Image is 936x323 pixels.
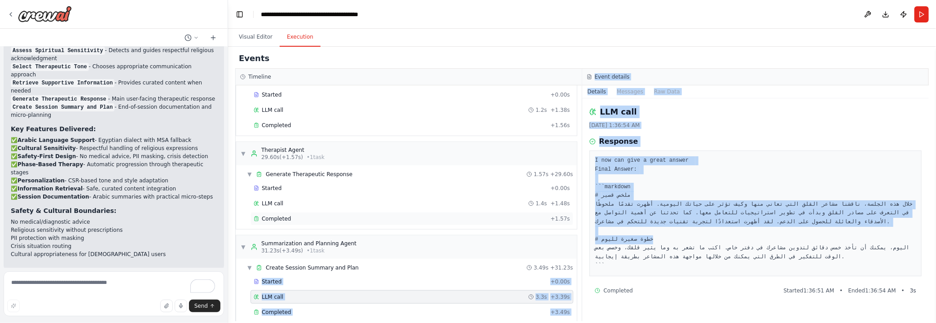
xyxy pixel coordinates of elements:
[839,287,843,294] span: •
[11,79,114,87] code: Retrieve Supportive Information
[160,300,173,312] button: Upload files
[536,106,547,114] span: 1.2s
[11,103,114,111] code: Create Session Summary and Plan
[534,171,549,178] span: 1.57s
[194,302,208,310] span: Send
[262,200,283,207] span: LLM call
[550,278,570,285] span: + 0.00s
[181,32,202,43] button: Switch to previous chat
[266,171,352,178] span: Generate Therapeutic Response
[262,278,281,285] span: Started
[11,62,217,79] li: - Chooses appropriate communication approach
[611,85,649,98] button: Messages
[262,215,291,222] span: Completed
[11,234,217,242] li: PII protection with masking
[536,200,547,207] span: 1.4s
[582,85,612,98] button: Details
[604,287,633,294] span: Completed
[262,309,291,316] span: Completed
[262,122,291,129] span: Completed
[7,300,20,312] button: Improve this prompt
[599,136,638,147] h3: Response
[247,171,252,178] span: ▼
[536,293,547,301] span: 3.3s
[901,287,905,294] span: •
[239,52,269,65] h2: Events
[18,161,83,168] strong: Phase-Based Therapy
[206,32,220,43] button: Start a new chat
[11,47,105,55] code: Assess Spiritual Sensitivity
[262,293,283,301] span: LLM call
[550,91,570,98] span: + 0.00s
[595,73,630,80] h3: Event details
[18,153,76,159] strong: Safety-First Design
[550,215,570,222] span: + 1.57s
[11,125,96,133] strong: Key Features Delivered:
[550,171,573,178] span: + 29.60s
[589,122,922,129] div: [DATE] 1:36:54 AM
[595,156,916,270] pre: I now can give a great answer Final Answer: ```markdown # ملخص قصير خلال هذه الجلسة، ناقشنا مشاعر...
[261,146,325,154] div: Therapist Agent
[307,154,325,161] span: • 1 task
[11,95,217,103] li: - Main user-facing therapeutic response
[649,85,686,98] button: Raw Data
[18,177,65,184] strong: Personalization
[266,264,359,271] span: Create Session Summary and Plan
[550,106,570,114] span: + 1.38s
[18,194,89,200] strong: Session Documentation
[4,271,224,316] textarea: To enrich screen reader interactions, please activate Accessibility in Grammarly extension settings
[241,150,246,157] span: ▼
[261,240,356,247] div: Summarization and Planning Agent
[189,300,220,312] button: Send
[11,46,217,62] li: - Detects and guides respectful religious acknowledgment
[232,28,280,47] button: Visual Editor
[11,136,217,201] p: ✅ - Egyptian dialect with MSA fallback ✅ - Respectful handling of religious expressions ✅ - No me...
[18,137,95,143] strong: Arabic Language Support
[848,287,896,294] span: Ended 1:36:54 AM
[11,226,217,234] li: Religious sensitivity without prescriptions
[280,28,321,47] button: Execution
[784,287,835,294] span: Started 1:36:51 AM
[550,293,570,301] span: + 3.39s
[550,264,573,271] span: + 31.23s
[534,264,549,271] span: 3.49s
[175,300,187,312] button: Click to speak your automation idea
[11,207,116,214] strong: Safety & Cultural Boundaries:
[550,122,570,129] span: + 1.56s
[550,185,570,192] span: + 0.00s
[18,145,76,151] strong: Cultural Sensitivity
[247,264,252,271] span: ▼
[18,6,72,22] img: Logo
[233,8,246,21] button: Hide left sidebar
[11,103,217,119] li: - End-of-session documentation and micro-planning
[11,95,108,103] code: Generate Therapeutic Response
[11,79,217,95] li: - Provides curated content when needed
[550,200,570,207] span: + 1.48s
[600,106,637,118] h2: LLM call
[910,287,916,294] span: 3 s
[11,63,89,71] code: Select Therapeutic Tone
[550,309,570,316] span: + 3.49s
[307,247,325,254] span: • 1 task
[11,218,217,226] li: No medical/diagnostic advice
[18,186,83,192] strong: Information Retrieval
[261,10,392,19] nav: breadcrumb
[262,106,283,114] span: LLM call
[261,154,303,161] span: 29.60s (+1.57s)
[262,91,281,98] span: Started
[248,73,271,80] h3: Timeline
[261,247,303,254] span: 31.23s (+3.49s)
[262,185,281,192] span: Started
[11,250,217,258] li: Cultural appropriateness for [DEMOGRAPHIC_DATA] users
[11,242,217,250] li: Crisis situation routing
[241,243,246,251] span: ▼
